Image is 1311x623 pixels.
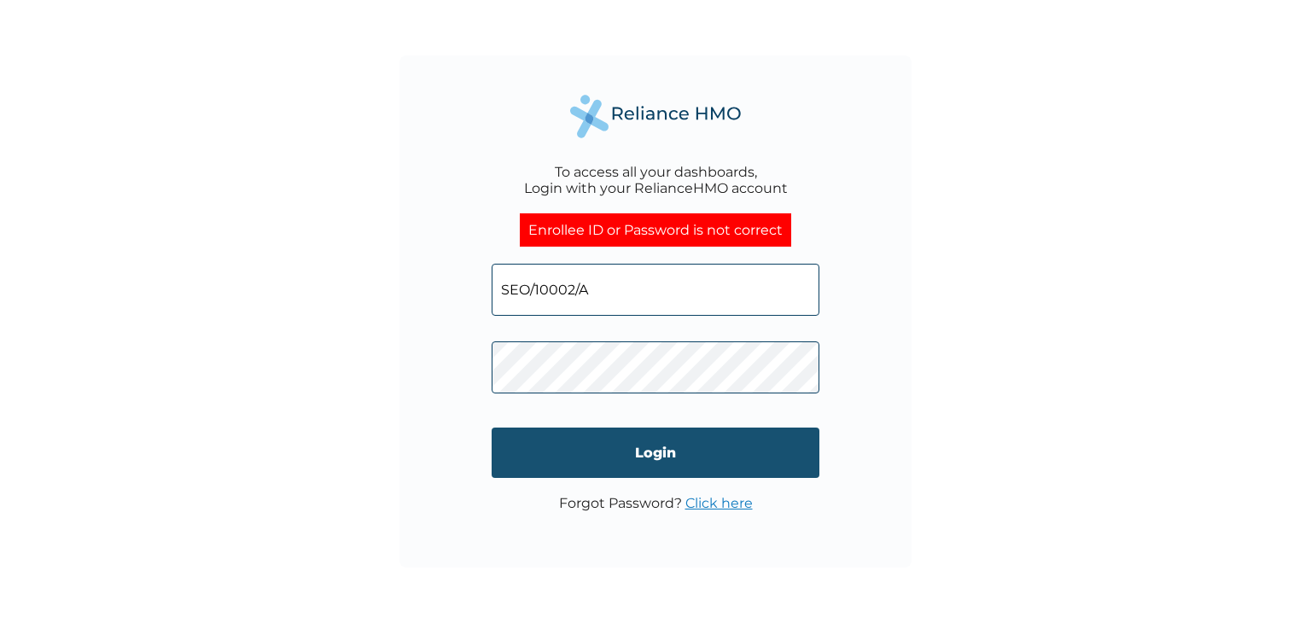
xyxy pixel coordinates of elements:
input: Login [492,428,819,478]
p: Forgot Password? [559,495,753,511]
div: Enrollee ID or Password is not correct [520,213,791,247]
img: Reliance Health's Logo [570,95,741,138]
a: Click here [685,495,753,511]
input: Email address or HMO ID [492,264,819,316]
div: To access all your dashboards, Login with your RelianceHMO account [524,164,788,196]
